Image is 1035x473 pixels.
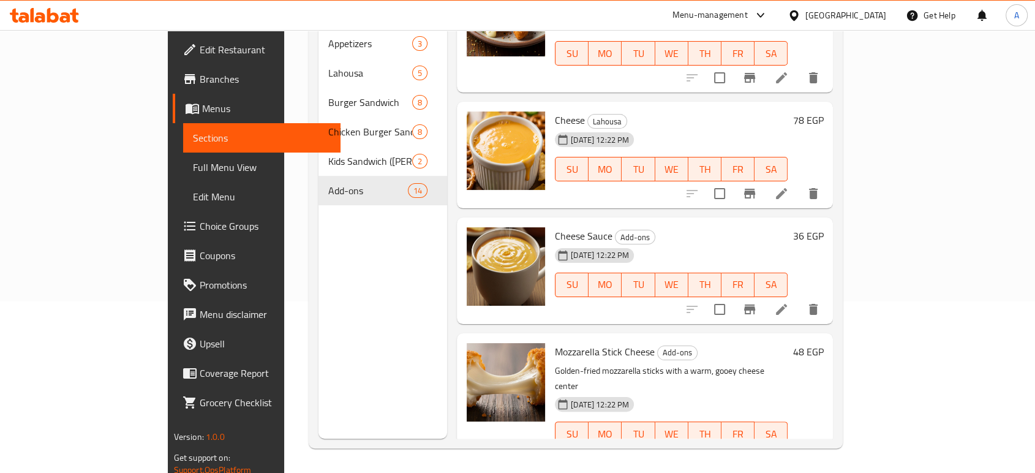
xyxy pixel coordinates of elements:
button: TU [622,422,655,446]
button: SU [555,41,589,66]
a: Promotions [173,270,341,300]
span: TU [627,276,650,293]
span: Select to update [707,65,732,91]
div: Burger Sandwich8 [318,88,447,117]
div: Appetizers3 [318,29,447,58]
span: Get support on: [174,450,230,466]
span: Mozzarella Stick Cheese [555,342,655,361]
img: Mozzarella Stick Cheese [467,343,545,422]
span: FR [726,276,750,293]
div: items [412,66,427,80]
button: WE [655,422,688,446]
div: Menu-management [672,8,748,23]
span: A [1014,9,1019,22]
button: FR [721,273,755,297]
a: Coverage Report [173,358,341,388]
span: MO [593,45,617,62]
img: Cheese Sauce [467,227,545,306]
span: MO [593,276,617,293]
span: Cheese [555,111,585,129]
div: Add-ons14 [318,176,447,205]
button: WE [655,273,688,297]
button: SU [555,273,589,297]
button: SU [555,422,589,446]
button: Branch-specific-item [735,179,764,208]
span: [DATE] 12:22 PM [566,134,634,146]
span: Select to update [707,297,732,322]
span: MO [593,161,617,178]
div: items [412,95,427,110]
span: MO [593,425,617,443]
span: Choice Groups [200,219,331,233]
span: WE [660,161,683,178]
span: Coverage Report [200,366,331,380]
button: MO [589,41,622,66]
span: SA [759,425,783,443]
div: Lahousa5 [318,58,447,88]
span: 3 [413,38,427,50]
div: items [408,183,427,198]
span: Coupons [200,248,331,263]
span: TU [627,425,650,443]
nav: Menu sections [318,24,447,210]
span: Add-ons [615,230,655,244]
span: Menu disclaimer [200,307,331,322]
span: SA [759,276,783,293]
span: SA [759,45,783,62]
span: Grocery Checklist [200,395,331,410]
span: WE [660,425,683,443]
span: TH [693,276,717,293]
span: [DATE] 12:22 PM [566,249,634,261]
a: Edit Menu [183,182,341,211]
div: Chicken Burger Sandwich [328,124,412,139]
a: Menu disclaimer [173,300,341,329]
button: delete [799,63,828,93]
button: SA [755,273,788,297]
span: TU [627,45,650,62]
span: Edit Restaurant [200,42,331,57]
span: Upsell [200,336,331,351]
span: Add-ons [658,346,697,360]
span: FR [726,425,750,443]
span: 8 [413,126,427,138]
a: Edit menu item [774,186,789,201]
span: Branches [200,72,331,86]
div: Chicken Burger Sandwich8 [318,117,447,146]
button: TH [688,273,721,297]
span: 8 [413,97,427,108]
span: SA [759,161,783,178]
span: FR [726,161,750,178]
button: WE [655,41,688,66]
a: Edit menu item [774,70,789,85]
span: TU [627,161,650,178]
span: Lahousa [328,66,412,80]
button: TU [622,273,655,297]
span: Version: [174,429,204,445]
span: Menus [202,101,331,116]
div: Kids Sandwich (Habra Kadabra) Combo [328,154,412,168]
div: [GEOGRAPHIC_DATA] [805,9,886,22]
div: items [412,154,427,168]
a: Edit menu item [774,302,789,317]
span: SU [560,276,584,293]
img: Cheese [467,112,545,190]
a: Full Menu View [183,153,341,182]
a: Grocery Checklist [173,388,341,417]
span: SU [560,425,584,443]
button: FR [721,422,755,446]
button: SA [755,422,788,446]
span: SU [560,161,584,178]
span: 5 [413,67,427,79]
button: TH [688,422,721,446]
button: TH [688,41,721,66]
span: [DATE] 12:22 PM [566,399,634,411]
span: TH [693,425,717,443]
div: Burger Sandwich [328,95,412,110]
a: Branches [173,64,341,94]
span: SU [560,45,584,62]
button: MO [589,422,622,446]
span: Edit Menu [193,189,331,204]
span: Cheese Sauce [555,227,612,245]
